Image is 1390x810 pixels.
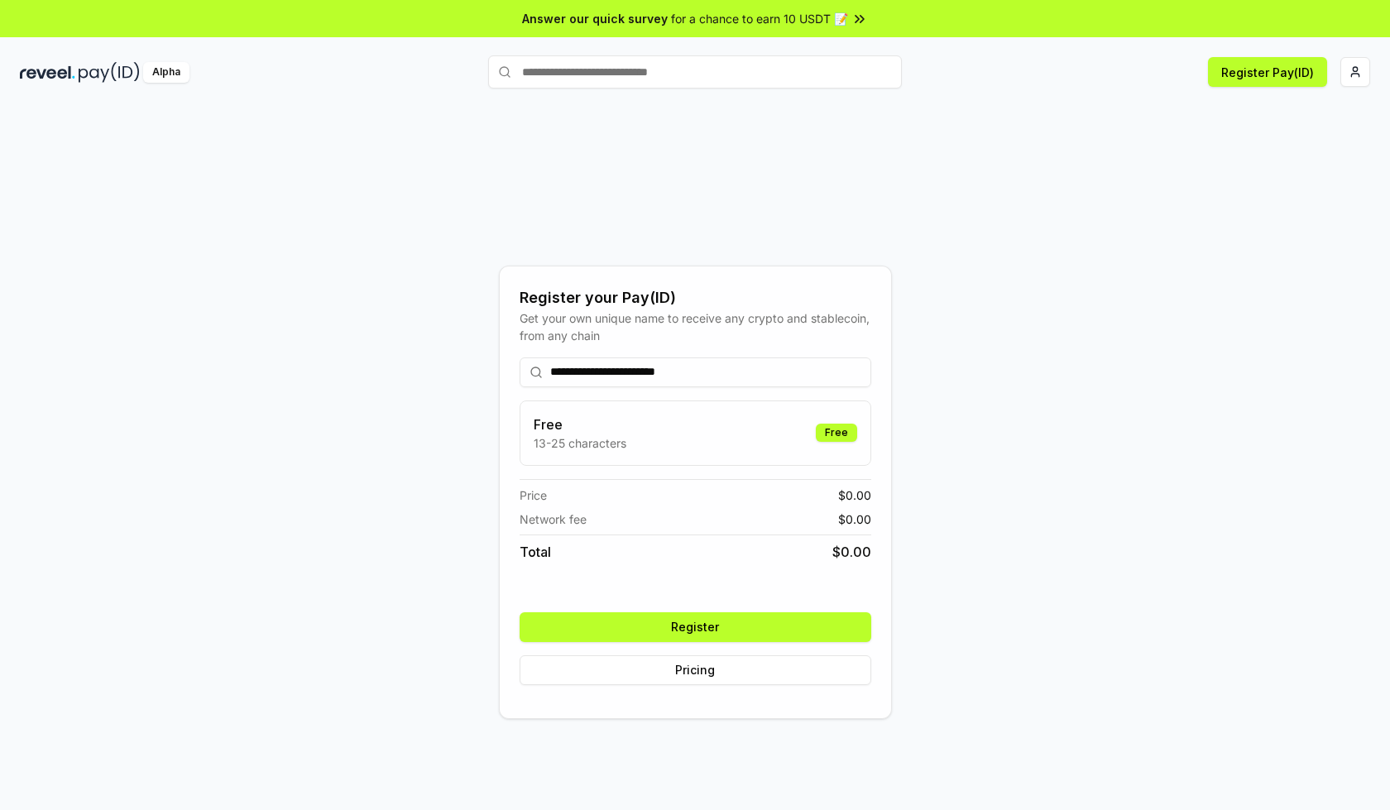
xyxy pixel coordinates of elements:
span: for a chance to earn 10 USDT 📝 [671,10,848,27]
button: Register [520,612,871,642]
span: $ 0.00 [838,510,871,528]
button: Register Pay(ID) [1208,57,1327,87]
span: Total [520,542,551,562]
span: Network fee [520,510,587,528]
button: Pricing [520,655,871,685]
div: Get your own unique name to receive any crypto and stablecoin, from any chain [520,309,871,344]
div: Free [816,424,857,442]
div: Register your Pay(ID) [520,286,871,309]
h3: Free [534,415,626,434]
span: Price [520,486,547,504]
img: reveel_dark [20,62,75,83]
div: Alpha [143,62,189,83]
p: 13-25 characters [534,434,626,452]
span: Answer our quick survey [522,10,668,27]
span: $ 0.00 [838,486,871,504]
img: pay_id [79,62,140,83]
span: $ 0.00 [832,542,871,562]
